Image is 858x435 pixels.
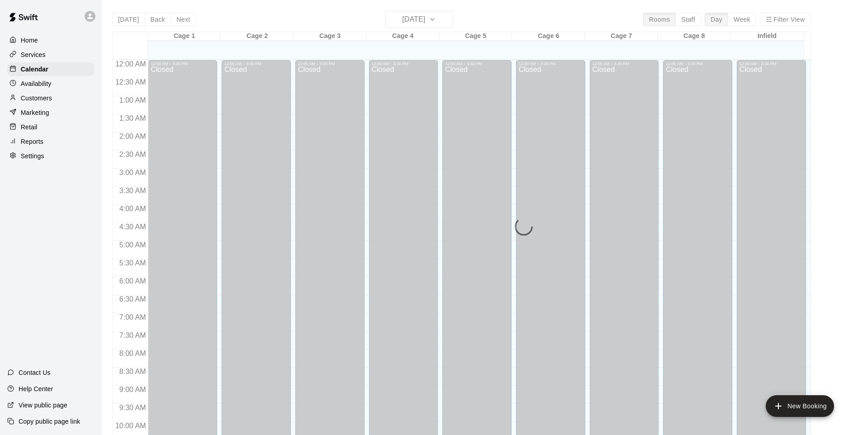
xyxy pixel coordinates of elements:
a: Home [7,33,95,47]
a: Settings [7,149,95,163]
a: Calendar [7,62,95,76]
span: 1:30 AM [117,114,148,122]
div: Cage 4 [366,32,439,41]
span: 8:30 AM [117,368,148,375]
div: 12:00 AM – 3:30 PM [445,61,509,66]
div: 12:00 AM – 3:30 PM [298,61,362,66]
span: 2:30 AM [117,151,148,158]
span: 3:30 AM [117,187,148,194]
div: 12:00 AM – 3:30 PM [224,61,288,66]
span: 6:30 AM [117,295,148,303]
span: 3:00 AM [117,169,148,176]
p: Contact Us [19,368,51,377]
div: Cage 2 [221,32,294,41]
p: Availability [21,79,52,88]
div: Cage 3 [294,32,366,41]
span: 7:00 AM [117,313,148,321]
div: 12:00 AM – 3:30 PM [739,61,803,66]
p: Customers [21,94,52,103]
div: 12:00 AM – 3:30 PM [519,61,583,66]
p: Home [21,36,38,45]
span: 2:00 AM [117,132,148,140]
span: 5:00 AM [117,241,148,249]
span: 12:00 AM [113,60,148,68]
p: Reports [21,137,43,146]
span: 9:00 AM [117,386,148,393]
a: Marketing [7,106,95,119]
button: add [766,395,834,417]
a: Retail [7,120,95,134]
div: 12:00 AM – 3:30 PM [593,61,656,66]
a: Availability [7,77,95,90]
div: 12:00 AM – 3:30 PM [151,61,214,66]
p: Settings [21,151,44,161]
a: Reports [7,135,95,148]
span: 6:00 AM [117,277,148,285]
div: Cage 7 [585,32,658,41]
span: 9:30 AM [117,404,148,411]
span: 5:30 AM [117,259,148,267]
a: Customers [7,91,95,105]
span: 4:00 AM [117,205,148,213]
div: Cage 1 [148,32,221,41]
p: Help Center [19,384,53,393]
p: Retail [21,123,38,132]
span: 1:00 AM [117,96,148,104]
span: 4:30 AM [117,223,148,231]
a: Services [7,48,95,61]
div: Infield [730,32,803,41]
p: Copy public page link [19,417,80,426]
div: Cage 5 [439,32,512,41]
div: 12:00 AM – 3:30 PM [666,61,730,66]
div: Cage 6 [512,32,585,41]
p: Services [21,50,46,59]
p: Marketing [21,108,49,117]
p: Calendar [21,65,48,74]
span: 7:30 AM [117,331,148,339]
div: Cage 8 [658,32,730,41]
span: 8:00 AM [117,350,148,357]
div: 12:00 AM – 3:30 PM [372,61,436,66]
span: 10:00 AM [113,422,148,430]
span: 12:30 AM [113,78,148,86]
p: View public page [19,401,67,410]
